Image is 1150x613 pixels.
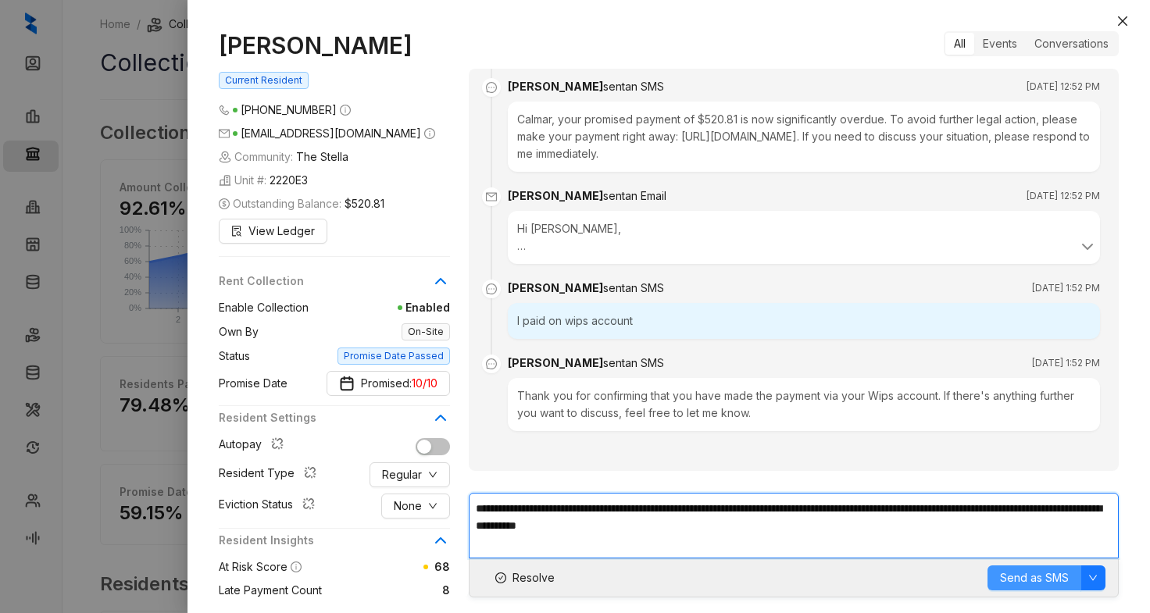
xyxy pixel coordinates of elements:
span: $520.81 [345,195,384,212]
div: Autopay [219,436,290,456]
div: Thank you for confirming that you have made the payment via your Wips account. If there's anythin... [508,378,1100,431]
div: All [945,33,974,55]
span: Rent Collection [219,273,431,290]
span: down [428,470,437,479]
div: Resident Settings [219,409,450,436]
span: 8 [322,582,450,599]
span: [DATE] 12:52 PM [1027,79,1100,94]
div: Resident Type [219,465,323,485]
div: Eviction Status [219,496,321,516]
img: Promise Date [339,376,355,391]
span: down [1088,573,1098,583]
button: Send as SMS [987,565,1081,590]
span: Enabled [309,299,450,316]
span: mail [219,128,230,139]
span: sent an SMS [603,281,664,294]
span: 2220E3 [270,172,308,189]
span: [PHONE_NUMBER] [241,103,337,116]
span: close [1116,15,1129,27]
span: Late Payment Count [219,582,322,599]
div: Hi [PERSON_NAME], This is [PERSON_NAME] from The Stella. Your promised payment of $520.81 is now ... [517,220,1091,255]
span: sent an Email [603,189,666,202]
span: Promise Date Passed [337,347,450,365]
img: building-icon [219,174,231,187]
span: down [428,501,437,511]
span: Current Resident [219,72,309,89]
button: View Ledger [219,219,327,244]
span: [DATE] 12:52 PM [1027,188,1100,204]
div: Rent Collection [219,273,450,299]
button: Close [1113,12,1132,30]
span: At Risk Score [219,560,287,573]
div: Conversations [1026,33,1117,55]
span: info-circle [340,105,351,116]
span: [EMAIL_ADDRESS][DOMAIN_NAME] [241,127,421,140]
span: info-circle [424,128,435,139]
span: [DATE] 1:52 PM [1032,355,1100,371]
span: Unit #: [219,172,308,189]
span: Resident Settings [219,409,431,426]
span: file-search [231,226,242,237]
span: sent an SMS [603,80,664,93]
span: phone [219,105,230,116]
div: [PERSON_NAME] [508,355,664,372]
span: None [394,497,422,515]
span: sent an SMS [603,356,664,369]
div: I paid on wips account [508,303,1100,339]
div: [PERSON_NAME] [508,187,666,205]
span: 68 [434,560,450,573]
span: dollar [219,198,230,209]
div: Resident Insights [219,532,450,558]
span: Promise Date [219,375,287,392]
span: Enable Collection [219,299,309,316]
span: Send as SMS [1000,569,1069,586]
button: Regulardown [370,462,450,487]
button: Promise DatePromised: 10/10 [327,371,450,396]
span: Resolve [512,569,555,586]
img: building-icon [219,151,231,163]
span: info-circle [291,561,302,572]
span: message [482,78,501,97]
span: Outstanding Balance: [219,195,384,212]
span: Own By [219,323,259,340]
span: message [482,280,501,298]
span: Status [219,347,250,365]
h1: [PERSON_NAME] [219,31,450,59]
span: 10/10 [412,375,437,392]
span: [DATE] 1:52 PM [1032,280,1100,296]
span: View Ledger [248,223,315,240]
div: [PERSON_NAME] [508,280,664,297]
div: Calmar, your promised payment of $520.81 is now significantly overdue. To avoid further legal act... [508,102,1100,172]
span: mail [482,187,501,206]
div: [PERSON_NAME] [508,78,664,95]
span: Community: [219,148,348,166]
button: Resolve [482,565,568,590]
span: message [482,355,501,373]
div: Events [974,33,1026,55]
span: Regular [382,466,422,483]
span: Promised: [361,375,437,392]
span: Resident Insights [219,532,431,549]
span: check-circle [495,572,506,583]
button: Nonedown [381,494,450,519]
span: The Stella [296,148,348,166]
span: On-Site [402,323,450,340]
div: segmented control [944,31,1119,56]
